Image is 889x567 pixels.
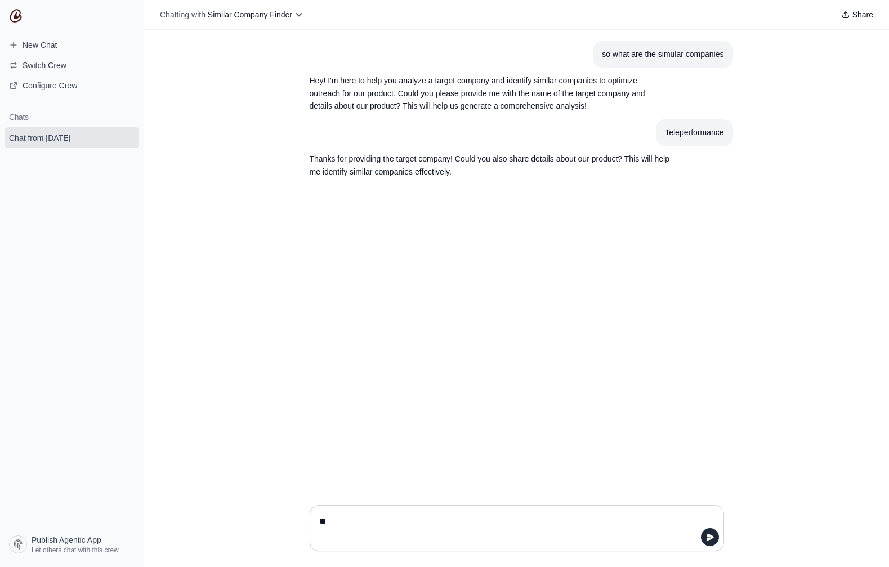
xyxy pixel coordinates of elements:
a: Configure Crew [5,77,139,95]
section: Response [301,68,679,119]
button: Switch Crew [5,56,139,74]
p: Thanks for providing the target company! Could you also share details about our product? This wil... [310,153,670,178]
button: Share [837,7,878,23]
section: User message [593,41,732,68]
img: CrewAI Logo [9,9,23,23]
span: Publish Agentic App [32,534,101,546]
button: Chatting with Similar Company Finder [155,7,308,23]
a: Publish Agentic App Let others chat with this crew [5,531,139,558]
section: User message [656,119,732,146]
a: Chat from [DATE] [5,127,139,148]
div: Teleperformance [665,126,723,139]
span: Similar Company Finder [208,10,292,19]
span: Chat from [DATE] [9,132,70,144]
span: Switch Crew [23,60,66,71]
span: New Chat [23,39,57,51]
div: so what are the simular companies [602,48,723,61]
span: Share [852,9,873,20]
span: Configure Crew [23,80,77,91]
p: Hey! I'm here to help you analyze a target company and identify similar companies to optimize out... [310,74,670,113]
span: Let others chat with this crew [32,546,119,555]
section: Response [301,146,679,185]
a: New Chat [5,36,139,54]
span: Chatting with [160,9,206,20]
